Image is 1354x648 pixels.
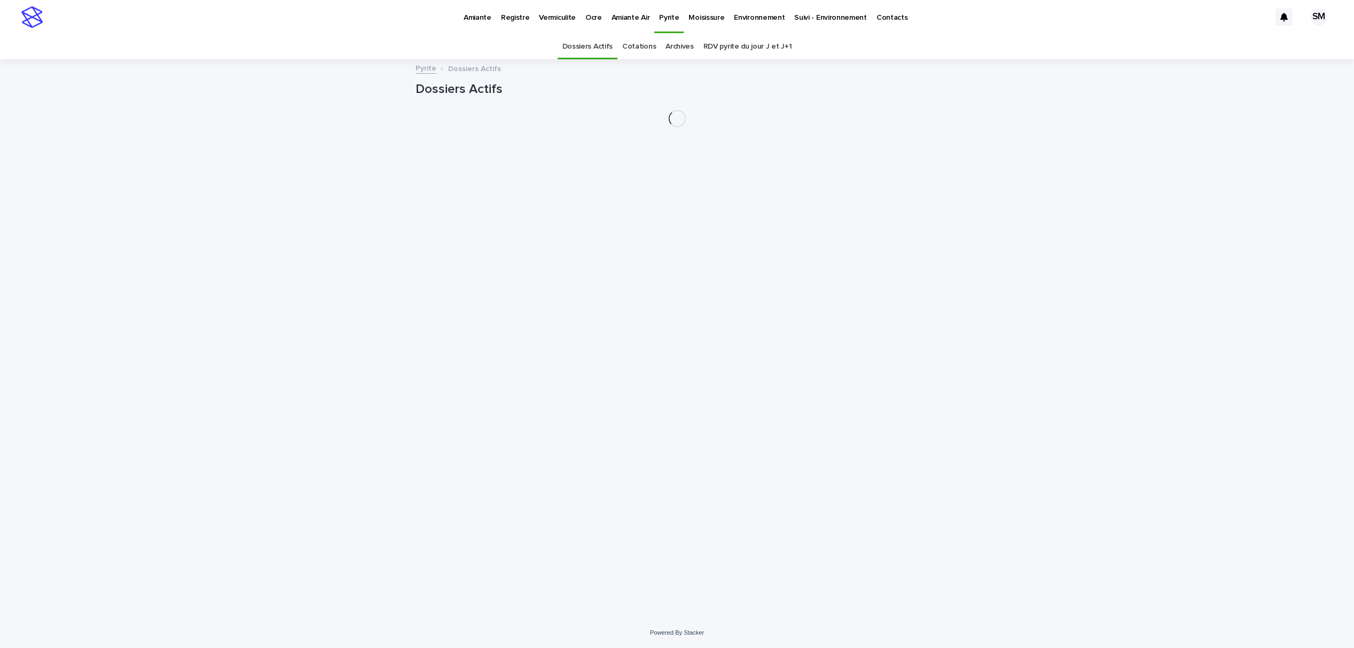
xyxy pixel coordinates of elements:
a: Cotations [622,34,656,59]
a: Pyrite [416,61,436,74]
a: Dossiers Actifs [562,34,613,59]
p: Dossiers Actifs [448,62,501,74]
a: Powered By Stacker [650,629,704,636]
a: RDV pyrite du jour J et J+1 [703,34,792,59]
img: stacker-logo-s-only.png [21,6,43,28]
a: Archives [666,34,694,59]
h1: Dossiers Actifs [416,82,939,97]
div: SM [1310,9,1327,26]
